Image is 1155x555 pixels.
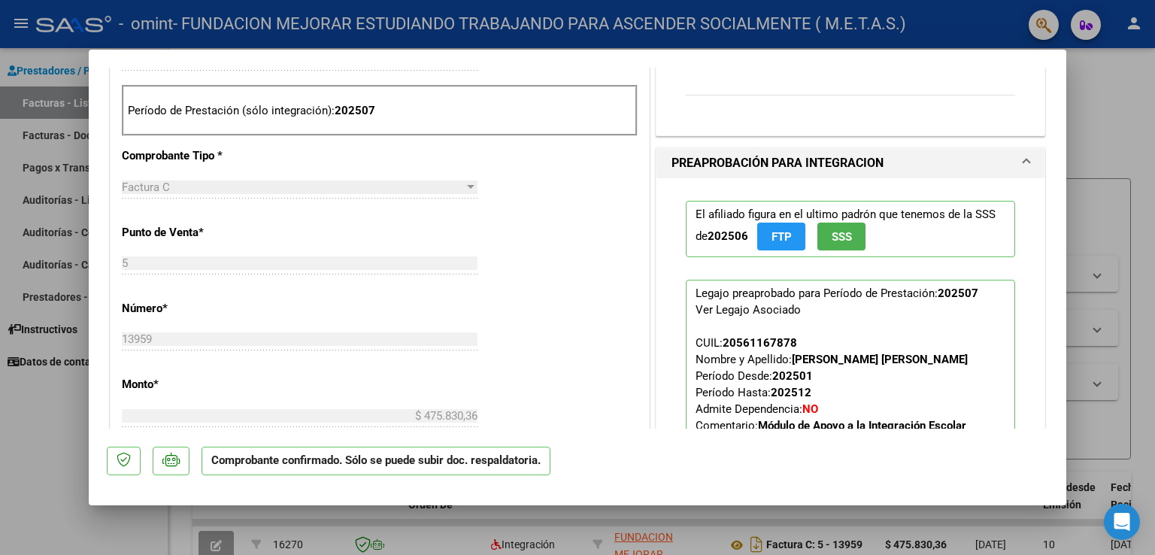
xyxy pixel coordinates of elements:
div: 20561167878 [723,335,797,351]
strong: 202501 [772,369,813,383]
p: Período de Prestación (sólo integración): [128,102,632,120]
span: Factura C [122,180,170,194]
p: Monto [122,376,277,393]
h1: PREAPROBACIÓN PARA INTEGRACION [671,154,884,172]
strong: Módulo de Apoyo a la Integración Escolar (Equipo [696,419,966,449]
strong: [PERSON_NAME] [PERSON_NAME] [792,353,968,366]
span: SSS [832,230,852,244]
p: El afiliado figura en el ultimo padrón que tenemos de la SSS de [686,201,1015,257]
p: Número [122,300,277,317]
div: Ver Legajo Asociado [696,302,801,318]
p: Comprobante confirmado. Sólo se puede subir doc. respaldatoria. [202,447,550,476]
strong: 202507 [938,287,978,300]
strong: 202512 [771,386,811,399]
p: Comprobante Tipo * [122,147,277,165]
span: CUIL: Nombre y Apellido: Período Desde: Período Hasta: Admite Dependencia: [696,336,968,449]
div: Open Intercom Messenger [1104,504,1140,540]
span: Comentario: [696,419,966,449]
mat-expansion-panel-header: PREAPROBACIÓN PARA INTEGRACION [656,148,1044,178]
button: SSS [817,223,865,250]
strong: 202507 [335,104,375,117]
span: FTP [772,230,792,244]
div: PREAPROBACIÓN PARA INTEGRACION [656,178,1044,492]
p: Punto de Venta [122,224,277,241]
p: Legajo preaprobado para Período de Prestación: [686,280,1015,457]
button: FTP [757,223,805,250]
strong: 202506 [708,229,748,243]
strong: NO [802,402,818,416]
